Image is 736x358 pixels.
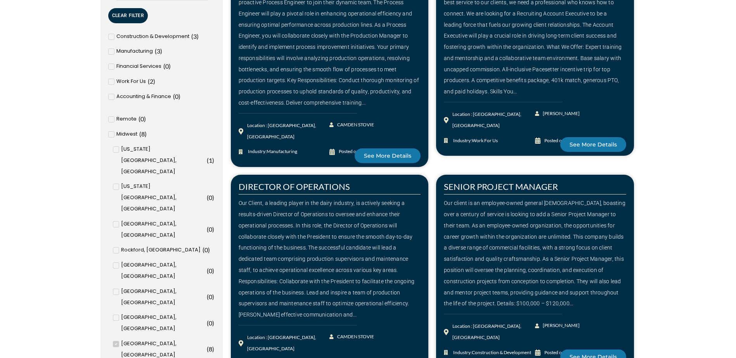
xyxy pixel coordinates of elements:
span: 2 [150,77,153,85]
span: 0 [209,267,212,274]
div: Location : [GEOGRAPHIC_DATA], [GEOGRAPHIC_DATA] [247,120,330,143]
span: Manufacturing [116,46,153,57]
span: ) [178,93,180,100]
span: ( [207,319,209,327]
span: ) [212,225,214,233]
span: ( [155,47,157,55]
span: ) [212,194,214,201]
span: Accounting & Finance [116,91,171,102]
span: [GEOGRAPHIC_DATA], [GEOGRAPHIC_DATA] [121,286,205,308]
span: 3 [157,47,160,55]
span: 0 [204,246,208,253]
span: 0 [175,93,178,100]
span: ( [139,130,141,138]
span: ) [208,246,210,253]
span: [GEOGRAPHIC_DATA], [GEOGRAPHIC_DATA] [121,219,205,241]
span: ( [207,345,209,353]
span: ( [207,194,209,201]
span: ( [207,157,209,164]
a: DIRECTOR OF OPERATIONS [239,181,350,192]
span: Remote [116,114,137,125]
span: ) [144,115,146,122]
span: [US_STATE][GEOGRAPHIC_DATA], [GEOGRAPHIC_DATA] [121,181,205,214]
span: 0 [140,115,144,122]
span: Rockford, [GEOGRAPHIC_DATA] [121,244,201,256]
span: ( [163,62,165,70]
a: CAMDEN STOVIE [329,331,375,343]
span: ( [207,225,209,233]
span: [US_STATE][GEOGRAPHIC_DATA], [GEOGRAPHIC_DATA] [121,144,205,177]
span: See More Details [364,153,411,158]
a: [PERSON_NAME] [535,108,580,119]
div: Location : [GEOGRAPHIC_DATA], [GEOGRAPHIC_DATA] [452,321,535,343]
span: ) [212,267,214,274]
span: Work For Us [116,76,146,87]
span: [GEOGRAPHIC_DATA], [GEOGRAPHIC_DATA] [121,260,205,282]
span: [GEOGRAPHIC_DATA], [GEOGRAPHIC_DATA] [121,312,205,334]
span: ) [145,130,147,138]
span: CAMDEN STOVIE [335,119,374,131]
button: Clear Filter [108,8,148,23]
span: ( [173,93,175,100]
span: 0 [209,293,212,300]
span: [PERSON_NAME] [541,320,580,331]
span: ( [148,77,150,85]
span: CAMDEN STOVIE [335,331,374,343]
span: ) [197,33,199,40]
a: See More Details [355,148,421,163]
a: See More Details [560,137,626,152]
div: Location : [GEOGRAPHIC_DATA], [GEOGRAPHIC_DATA] [452,109,535,131]
span: ) [169,62,171,70]
div: Our client is an employee-owned general [DEMOGRAPHIC_DATA], boasting over a century of service is... [444,198,626,309]
span: 0 [209,194,212,201]
span: 1 [209,157,212,164]
span: ) [212,293,214,300]
a: [PERSON_NAME] [535,320,580,331]
span: 0 [209,225,212,233]
span: [PERSON_NAME] [541,108,580,119]
span: 0 [165,62,169,70]
span: Midwest [116,129,137,140]
span: ) [212,319,214,327]
span: ( [203,246,204,253]
span: ) [212,345,214,353]
a: CAMDEN STOVIE [329,119,375,131]
a: SENIOR PROJECT MANAGER [444,181,558,192]
span: ( [191,33,193,40]
div: Location : [GEOGRAPHIC_DATA], [GEOGRAPHIC_DATA] [247,332,330,355]
span: ( [207,293,209,300]
div: Our Client, a leading player in the dairy industry, is actively seeking a results-driven Director... [239,198,421,320]
span: 3 [193,33,197,40]
span: See More Details [570,142,617,147]
span: Financial Services [116,61,161,72]
span: ) [153,77,155,85]
span: ) [160,47,162,55]
span: ( [207,267,209,274]
span: ) [212,157,214,164]
span: Construction & Development [116,31,189,42]
span: ( [139,115,140,122]
span: 0 [209,319,212,327]
span: 8 [209,345,212,353]
span: 8 [141,130,145,138]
